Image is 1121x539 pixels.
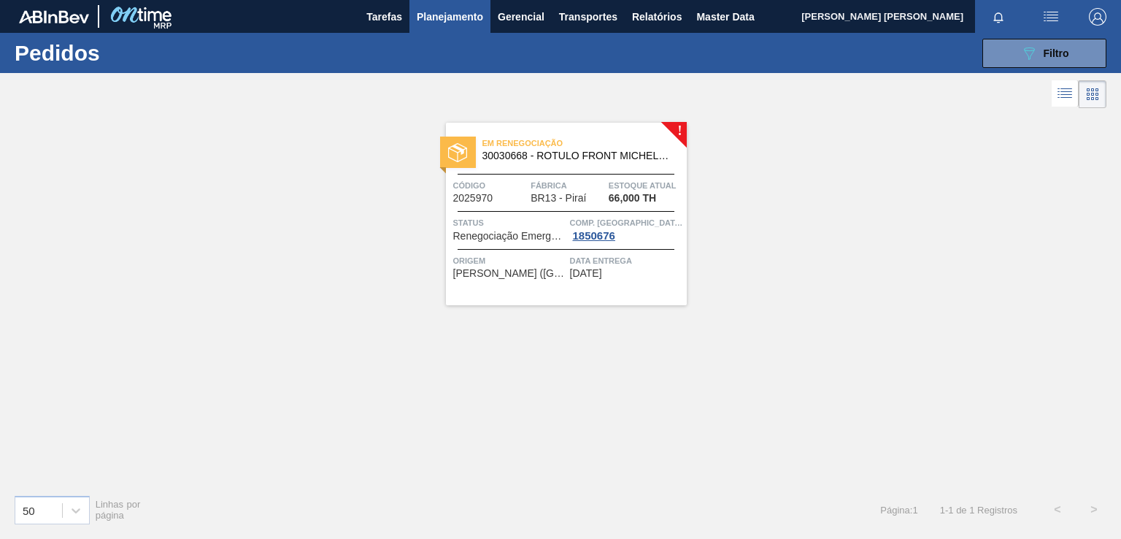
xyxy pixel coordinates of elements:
span: Renegociação Emergencial de Pedido [453,231,566,242]
span: Linhas por página [96,499,141,521]
a: !statusEm Renegociação30030668 - ROTULO FRONT MICHELOB 330ML EXP CHCódigo2025970FábricaBR13 - Pir... [435,123,687,305]
span: 1 - 1 de 1 Registros [940,505,1017,516]
button: > [1076,492,1112,528]
img: status [448,143,467,162]
span: Transportes [559,8,617,26]
span: Master Data [696,8,754,26]
span: Fábrica [531,178,605,193]
img: TNhmsLtSVTkK8tSr43FrP2fwEKptu5GPRR3wAAAABJRU5ErkJggg== [19,10,89,23]
span: Gerencial [498,8,544,26]
div: 50 [23,504,35,516]
span: Código [453,178,528,193]
img: Logout [1089,8,1106,26]
button: Notificações [975,7,1022,27]
span: Relatórios [632,8,682,26]
span: Comp. Carga [570,215,683,230]
span: Estoque atual [609,178,683,193]
button: Filtro [982,39,1106,68]
h1: Pedidos [15,45,224,61]
span: Planejamento [417,8,483,26]
span: 30030668 - ROTULO FRONT MICHELOB 330ML EXP CH [482,150,675,161]
a: Comp. [GEOGRAPHIC_DATA]1850676 [570,215,683,242]
span: Em Renegociação [482,136,687,150]
span: BR13 - Piraí [531,193,586,204]
span: Data Entrega [570,253,683,268]
img: userActions [1042,8,1060,26]
span: 2025970 [453,193,493,204]
span: 08/10/2025 [570,268,602,279]
span: Filtro [1044,47,1069,59]
div: Visão em Cards [1079,80,1106,108]
div: 1850676 [570,230,618,242]
span: Tarefas [366,8,402,26]
span: Origem [453,253,566,268]
span: Página : 1 [880,505,917,516]
span: BAUMGARTEN - BLUMENAU (SC) [453,268,566,279]
div: Visão em Lista [1052,80,1079,108]
span: 66,000 TH [609,193,656,204]
button: < [1039,492,1076,528]
span: Status [453,215,566,230]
